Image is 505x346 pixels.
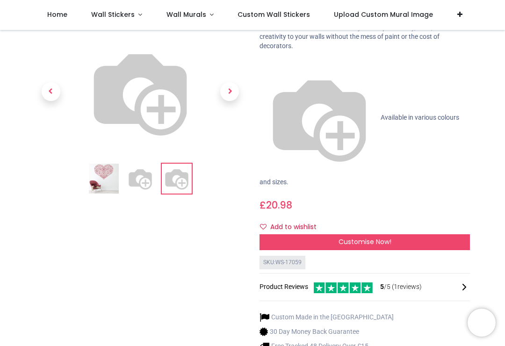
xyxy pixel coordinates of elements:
iframe: Brevo live chat [468,309,496,337]
a: Next [214,50,246,134]
span: Home [47,10,67,19]
img: WS-17059-03 [162,164,192,194]
div: Product Reviews [260,281,470,294]
span: Next [220,83,239,101]
button: Add to wishlistAdd to wishlist [260,219,325,235]
img: color-wheel.png [260,58,379,178]
div: SKU: WS-17059 [260,256,305,269]
span: Customise Now! [339,237,391,246]
span: 5 [380,283,384,290]
img: Heart Centrepiece Spiral Love Heart Wall Sticker [89,164,119,194]
li: Custom Made in the [GEOGRAPHIC_DATA] [260,312,394,322]
span: Upload Custom Mural Image [334,10,433,19]
span: £ [260,198,292,212]
a: Previous [35,50,67,134]
p: Transform any space in minutes with our premium easy-to-apply wall stickers — the most affordable... [260,14,470,50]
span: /5 ( 1 reviews) [380,282,422,292]
img: WS-17059-03 [80,32,200,152]
span: Custom Wall Stickers [238,10,310,19]
span: Previous [42,83,60,101]
span: Wall Stickers [91,10,135,19]
span: Wall Murals [166,10,206,19]
li: 30 Day Money Back Guarantee [260,327,394,337]
img: WS-17059-02 [125,164,155,194]
i: Add to wishlist [260,223,267,230]
span: 20.98 [266,198,292,212]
